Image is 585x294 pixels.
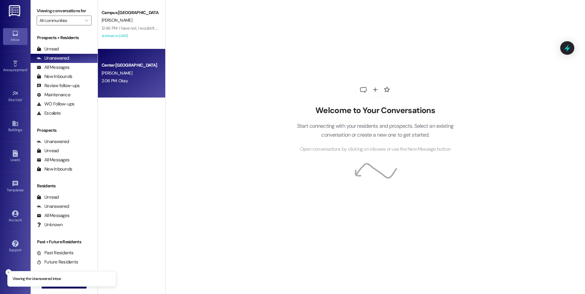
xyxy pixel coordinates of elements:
div: Unanswered [37,203,69,210]
div: New Inbounds [37,73,72,80]
div: Unanswered [37,138,69,145]
div: Campus [GEOGRAPHIC_DATA] [102,9,158,16]
div: Unread [37,194,59,200]
div: Past Residents [37,250,74,256]
div: All Messages [37,157,69,163]
span: Open conversations by clicking on inboxes or use the New Message button [300,145,450,153]
input: All communities [39,16,82,25]
label: Viewing conversations for [37,6,91,16]
div: Maintenance [37,92,70,98]
p: Start connecting with your residents and prospects. Select an existing conversation or create a n... [288,122,463,139]
div: WO Follow-ups [37,101,74,107]
span: • [22,97,23,101]
div: 2:06 PM: Okay [102,78,128,83]
div: Prospects [31,127,98,134]
div: Unread [37,46,59,52]
div: Future Residents [37,259,78,265]
div: Archived on [DATE] [101,32,159,40]
div: Unanswered [37,55,69,61]
a: Buildings [3,118,28,135]
a: Leads [3,148,28,165]
div: Escalate [37,110,61,116]
p: Viewing the Unanswered inbox [13,276,61,282]
img: ResiDesk Logo [9,5,21,17]
div: Center [GEOGRAPHIC_DATA] [102,62,158,68]
i:  [85,18,88,23]
div: Prospects + Residents [31,35,98,41]
a: Site Visit • [3,88,28,105]
div: Unread [37,148,59,154]
div: New Inbounds [37,166,72,172]
div: 12:46 PM: I have not, I wouldn't be able to move in until October with my schedule during September. [102,25,279,31]
div: Review follow-ups [37,83,80,89]
div: All Messages [37,212,69,219]
div: All Messages [37,64,69,71]
a: Account [3,208,28,225]
div: Past + Future Residents [31,239,98,245]
a: Inbox [3,28,28,45]
span: • [27,67,28,71]
span: [PERSON_NAME] [102,70,132,76]
h2: Welcome to Your Conversations [288,106,463,116]
span: [PERSON_NAME] [102,17,132,23]
div: Unknown [37,222,63,228]
div: Residents [31,183,98,189]
a: Support [3,238,28,255]
button: Close toast [6,269,12,275]
a: Templates • [3,178,28,195]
